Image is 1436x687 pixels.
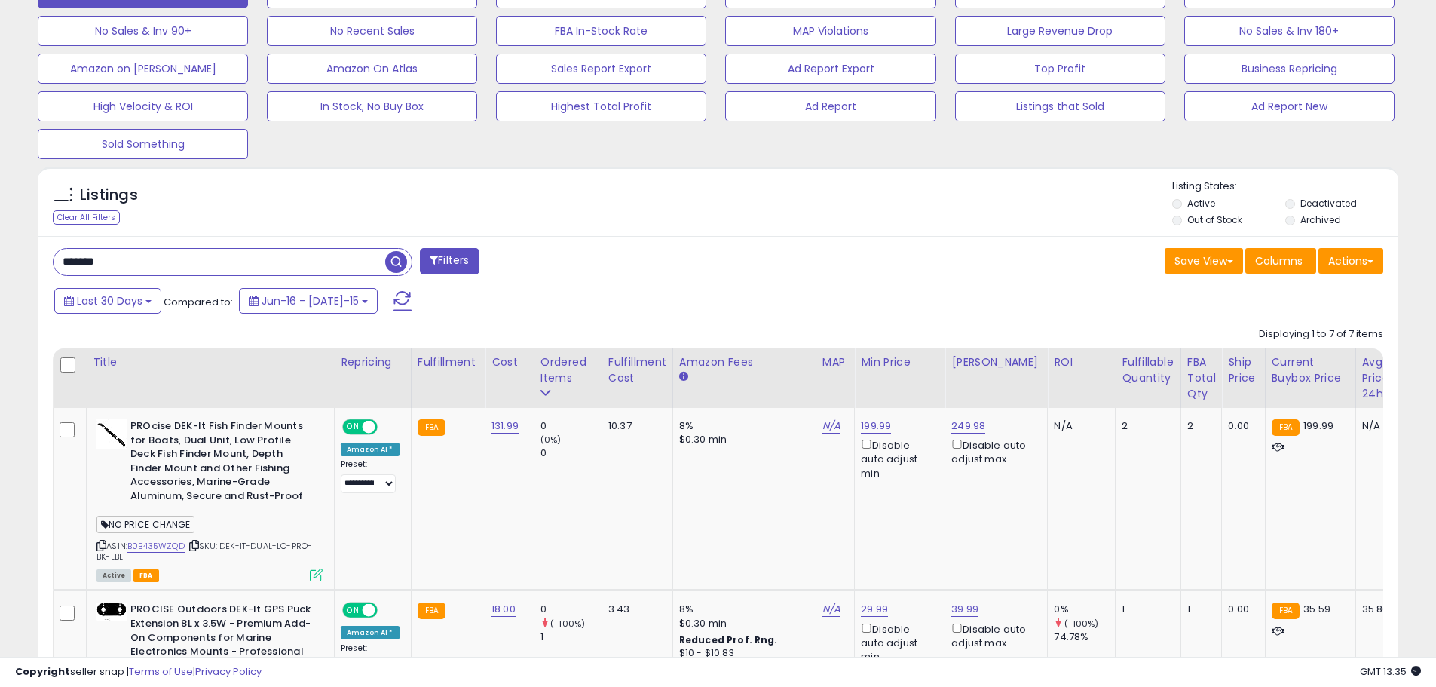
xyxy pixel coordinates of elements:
button: Ad Report Export [725,54,935,84]
button: Listings that Sold [955,91,1165,121]
div: 0 [540,603,602,616]
button: Filters [420,248,479,274]
div: 0% [1054,603,1115,616]
label: Deactivated [1300,197,1357,210]
small: (0%) [540,434,562,446]
span: 35.59 [1303,602,1330,616]
div: $0.30 min [679,433,804,446]
div: 0.00 [1228,419,1253,433]
button: MAP Violations [725,16,935,46]
div: N/A [1054,419,1104,433]
div: [PERSON_NAME] [951,354,1041,370]
button: High Velocity & ROI [38,91,248,121]
button: Actions [1318,248,1383,274]
div: Avg Win Price 24h. [1362,354,1417,402]
div: Fulfillment [418,354,479,370]
small: FBA [1272,419,1300,436]
div: 8% [679,419,804,433]
div: MAP [822,354,848,370]
button: Ad Report [725,91,935,121]
div: 1 [540,630,602,644]
span: Columns [1255,253,1303,268]
span: | SKU: DEK-IT-DUAL-LO-PRO-BK-LBL [96,540,312,563]
div: Ship Price [1228,354,1258,386]
div: Displaying 1 to 7 of 7 items [1259,327,1383,342]
button: Amazon On Atlas [267,54,477,84]
div: Disable auto adjust max [951,621,1036,650]
a: 29.99 [861,602,888,617]
button: Highest Total Profit [496,91,706,121]
div: 0 [540,419,602,433]
span: Jun-16 - [DATE]-15 [262,293,359,308]
div: Cost [491,354,528,370]
div: N/A [1362,419,1412,433]
b: PROcise DEK-It Fish Finder Mounts for Boats, Dual Unit, Low Profile Deck Fish Finder Mount, Depth... [130,419,314,507]
label: Out of Stock [1187,213,1242,226]
span: NO PRICE CHANGE [96,516,194,533]
div: Min Price [861,354,938,370]
button: Columns [1245,248,1316,274]
div: ASIN: [96,419,323,580]
button: FBA In-Stock Rate [496,16,706,46]
div: Preset: [341,459,400,493]
button: Business Repricing [1184,54,1395,84]
div: Amazon AI * [341,443,400,456]
div: Amazon AI * [341,626,400,639]
a: 18.00 [491,602,516,617]
div: Disable auto adjust min [861,621,933,664]
button: Last 30 Days [54,288,161,314]
span: ON [344,421,363,434]
div: Clear All Filters [53,210,120,225]
div: 35.86 [1362,603,1412,616]
div: 2 [1187,419,1211,433]
small: Amazon Fees. [679,370,688,384]
div: seller snap | | [15,665,262,679]
small: FBA [1272,603,1300,619]
button: Jun-16 - [DATE]-15 [239,288,378,314]
a: 199.99 [861,419,891,434]
div: Ordered Items [540,354,596,386]
div: 0 [540,446,602,460]
label: Active [1187,197,1215,210]
div: Disable auto adjust min [861,437,933,480]
label: Archived [1300,213,1341,226]
span: Last 30 Days [77,293,142,308]
button: Large Revenue Drop [955,16,1165,46]
div: Title [93,354,328,370]
span: FBA [133,569,159,582]
span: ON [344,604,363,617]
a: B0B435WZQD [127,540,185,553]
p: Listing States: [1172,179,1398,194]
div: FBA Total Qty [1187,354,1216,402]
div: Disable auto adjust max [951,437,1036,466]
div: 8% [679,603,804,616]
div: 3.43 [608,603,661,616]
div: 0.00 [1228,603,1253,616]
img: 312gEiLFT+L._SL40_.jpg [96,419,127,449]
button: No Recent Sales [267,16,477,46]
span: All listings currently available for purchase on Amazon [96,569,131,582]
div: 10.37 [608,419,661,433]
button: Save View [1165,248,1243,274]
span: OFF [375,421,400,434]
button: In Stock, No Buy Box [267,91,477,121]
a: Terms of Use [129,664,193,679]
div: ROI [1054,354,1109,370]
button: Top Profit [955,54,1165,84]
button: Ad Report New [1184,91,1395,121]
h5: Listings [80,185,138,206]
div: 1 [1122,603,1168,616]
button: Sold Something [38,129,248,159]
b: Reduced Prof. Rng. [679,633,778,646]
div: $0.30 min [679,617,804,630]
a: 131.99 [491,419,519,434]
img: 31pGfczfkrL._SL40_.jpg [96,603,127,621]
div: 74.78% [1054,630,1115,644]
div: Repricing [341,354,405,370]
div: Current Buybox Price [1272,354,1349,386]
a: Privacy Policy [195,664,262,679]
button: No Sales & Inv 180+ [1184,16,1395,46]
div: Fulfillment Cost [608,354,666,386]
span: 2025-08-15 13:35 GMT [1360,664,1421,679]
div: 2 [1122,419,1168,433]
